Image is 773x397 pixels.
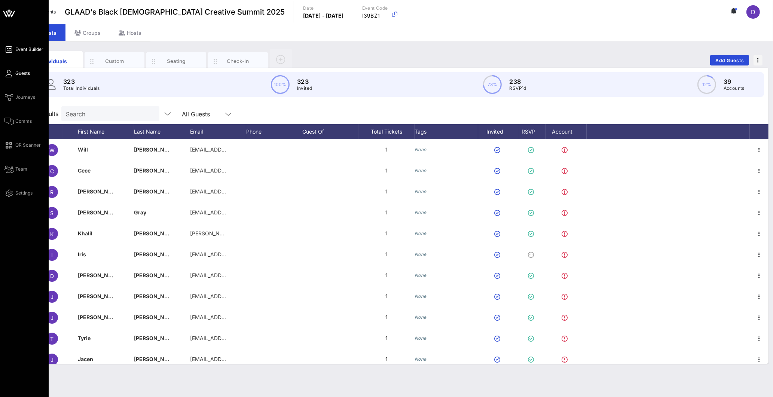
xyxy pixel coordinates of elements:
[358,181,415,202] div: 1
[358,286,415,307] div: 1
[415,124,478,139] div: Tags
[182,111,210,117] div: All Guests
[358,307,415,328] div: 1
[415,189,427,194] i: None
[134,167,178,174] span: [PERSON_NAME]
[15,166,27,172] span: Team
[4,117,32,126] a: Comms
[15,118,32,125] span: Comms
[415,251,427,257] i: None
[4,93,35,102] a: Journeys
[134,124,190,139] div: Last Name
[78,293,122,299] span: [PERSON_NAME]
[509,77,526,86] p: 238
[51,336,54,342] span: T
[50,273,54,279] span: D
[98,58,131,65] div: Custom
[297,85,312,92] p: Invited
[190,293,280,299] span: [EMAIL_ADDRESS][DOMAIN_NAME]
[134,293,178,299] span: [PERSON_NAME]
[297,77,312,86] p: 323
[65,6,285,18] span: GLAAD's Black [DEMOGRAPHIC_DATA] Creative Summit 2025
[358,244,415,265] div: 1
[190,146,280,153] span: [EMAIL_ADDRESS][DOMAIN_NAME]
[415,272,427,278] i: None
[78,314,122,320] span: [PERSON_NAME]
[4,165,27,174] a: Team
[415,335,427,341] i: None
[415,230,427,236] i: None
[134,272,178,278] span: [PERSON_NAME]
[4,69,30,78] a: Guests
[358,139,415,160] div: 1
[190,167,280,174] span: [EMAIL_ADDRESS][DOMAIN_NAME]
[190,272,280,278] span: [EMAIL_ADDRESS][DOMAIN_NAME]
[4,141,41,150] a: QR Scanner
[134,335,178,341] span: [PERSON_NAME]
[4,45,43,54] a: Event Builder
[78,209,122,216] span: [PERSON_NAME]
[78,335,91,341] span: Tyrie
[415,210,427,215] i: None
[110,24,150,41] div: Hosts
[63,77,100,86] p: 323
[415,314,427,320] i: None
[302,124,358,139] div: Guest Of
[78,272,122,278] span: [PERSON_NAME]
[546,124,587,139] div: Account
[190,356,280,362] span: [EMAIL_ADDRESS][DOMAIN_NAME]
[15,94,35,101] span: Journeys
[134,251,178,257] span: [PERSON_NAME]
[4,189,33,198] a: Settings
[15,190,33,196] span: Settings
[358,160,415,181] div: 1
[190,209,280,216] span: [EMAIL_ADDRESS][DOMAIN_NAME]
[746,5,760,19] div: D
[160,58,193,65] div: Seating
[415,147,427,152] i: None
[519,124,546,139] div: RSVP
[724,85,745,92] p: Accounts
[51,252,53,258] span: I
[51,294,54,300] span: J
[190,124,246,139] div: Email
[78,167,91,174] span: Cece
[362,4,388,12] p: Event Code
[134,209,146,216] span: Gray
[50,168,54,174] span: C
[724,77,745,86] p: 39
[51,210,54,216] span: S
[190,335,323,341] span: [EMAIL_ADDRESS][PERSON_NAME][DOMAIN_NAME]
[51,357,54,363] span: J
[15,70,30,77] span: Guests
[478,124,519,139] div: Invited
[78,146,88,153] span: Will
[78,124,134,139] div: First Name
[134,230,178,236] span: [PERSON_NAME]
[190,251,280,257] span: [EMAIL_ADDRESS][DOMAIN_NAME]
[78,356,93,362] span: Jacen
[415,356,427,362] i: None
[177,106,237,121] div: All Guests
[63,85,100,92] p: Total Individuals
[49,147,55,153] span: W
[190,230,323,236] span: [PERSON_NAME][EMAIL_ADDRESS][DOMAIN_NAME]
[134,146,178,153] span: [PERSON_NAME]
[51,315,54,321] span: J
[190,188,280,195] span: [EMAIL_ADDRESS][DOMAIN_NAME]
[65,24,110,41] div: Groups
[221,58,255,65] div: Check-In
[15,142,41,149] span: QR Scanner
[358,328,415,349] div: 1
[509,85,526,92] p: RSVP`d
[362,12,388,19] p: I39BZ1
[358,223,415,244] div: 1
[358,265,415,286] div: 1
[78,251,86,257] span: Iris
[303,12,344,19] p: [DATE] - [DATE]
[36,57,70,65] div: Individuals
[358,349,415,370] div: 1
[358,124,415,139] div: Total Tickets
[415,168,427,173] i: None
[134,314,178,320] span: [PERSON_NAME]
